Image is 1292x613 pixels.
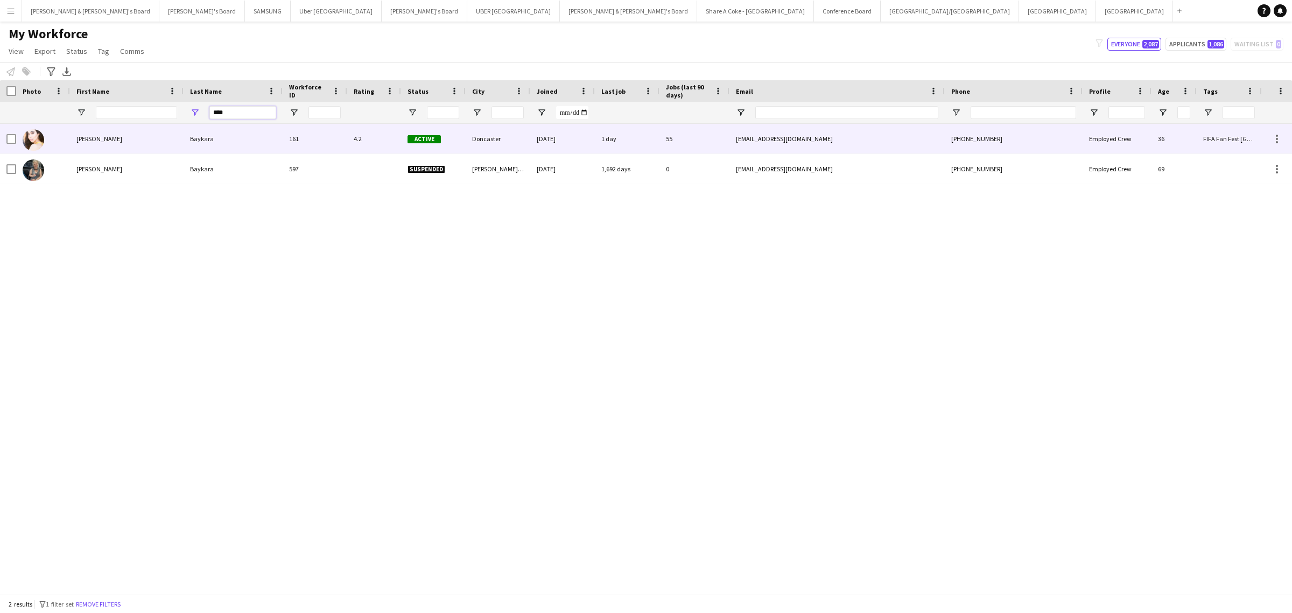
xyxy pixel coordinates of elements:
span: Suspended [408,165,445,173]
div: Doncaster [466,124,530,154]
span: Joined [537,87,558,95]
span: Profile [1089,87,1111,95]
input: Phone Filter Input [971,106,1076,119]
div: 597 [283,154,347,184]
a: Export [30,44,60,58]
button: Open Filter Menu [408,108,417,117]
span: 1 filter set [46,600,74,608]
span: View [9,46,24,56]
span: 1,086 [1207,40,1224,48]
div: [EMAIL_ADDRESS][DOMAIN_NAME] [729,154,945,184]
button: Open Filter Menu [190,108,200,117]
button: [PERSON_NAME] & [PERSON_NAME]'s Board [560,1,697,22]
span: Photo [23,87,41,95]
button: [GEOGRAPHIC_DATA] [1019,1,1096,22]
button: Open Filter Menu [1089,108,1099,117]
input: Tags Filter Input [1223,106,1255,119]
div: Baykara [184,154,283,184]
span: Last job [601,87,626,95]
span: Tag [98,46,109,56]
button: SAMSUNG [245,1,291,22]
button: Uber [GEOGRAPHIC_DATA] [291,1,382,22]
button: Open Filter Menu [472,108,482,117]
div: [DATE] [530,124,595,154]
div: 1,692 days [595,154,659,184]
input: Age Filter Input [1177,106,1190,119]
button: Open Filter Menu [537,108,546,117]
div: [PERSON_NAME] North [466,154,530,184]
div: 161 [283,124,347,154]
button: [PERSON_NAME]'s Board [159,1,245,22]
button: [PERSON_NAME] & [PERSON_NAME]'s Board [22,1,159,22]
div: 36 [1151,124,1197,154]
input: Status Filter Input [427,106,459,119]
input: Email Filter Input [755,106,938,119]
button: Remove filters [74,598,123,610]
a: View [4,44,28,58]
span: Export [34,46,55,56]
span: Workforce ID [289,83,328,99]
button: Open Filter Menu [76,108,86,117]
input: Joined Filter Input [556,106,588,119]
div: [PHONE_NUMBER] [945,154,1083,184]
button: Conference Board [814,1,881,22]
button: Applicants1,086 [1165,38,1226,51]
button: [GEOGRAPHIC_DATA] [1096,1,1173,22]
div: [DATE] [530,154,595,184]
button: Open Filter Menu [736,108,746,117]
div: [PHONE_NUMBER] [945,124,1083,154]
span: Comms [120,46,144,56]
div: 69 [1151,154,1197,184]
div: Baykara [184,124,283,154]
app-action-btn: Export XLSX [60,65,73,78]
button: [PERSON_NAME]'s Board [382,1,467,22]
div: [PERSON_NAME] [70,124,184,154]
a: Comms [116,44,149,58]
input: Profile Filter Input [1108,106,1145,119]
input: First Name Filter Input [96,106,177,119]
button: Open Filter Menu [1203,108,1213,117]
div: Employed Crew [1083,154,1151,184]
span: Status [66,46,87,56]
a: Tag [94,44,114,58]
span: 2,087 [1142,40,1159,48]
button: Open Filter Menu [1158,108,1168,117]
button: Open Filter Menu [289,108,299,117]
a: Status [62,44,92,58]
div: 0 [659,154,729,184]
span: Phone [951,87,970,95]
div: 1 day [595,124,659,154]
div: FIFA Fan Fest [GEOGRAPHIC_DATA], Google @ AO 2025, Grand Prix Hosts, [PERSON_NAME]-Posay, LRP @ G... [1197,124,1261,154]
div: 4.2 [347,124,401,154]
span: Last Name [190,87,222,95]
button: Share A Coke - [GEOGRAPHIC_DATA] [697,1,814,22]
span: Rating [354,87,374,95]
img: Bianca Baykara [23,129,44,151]
button: Everyone2,087 [1107,38,1161,51]
span: Jobs (last 90 days) [666,83,710,99]
button: [GEOGRAPHIC_DATA]/[GEOGRAPHIC_DATA] [881,1,1019,22]
div: [EMAIL_ADDRESS][DOMAIN_NAME] [729,124,945,154]
div: 55 [659,124,729,154]
span: Active [408,135,441,143]
input: Last Name Filter Input [209,106,276,119]
button: UBER [GEOGRAPHIC_DATA] [467,1,560,22]
button: Open Filter Menu [951,108,961,117]
input: Workforce ID Filter Input [308,106,341,119]
img: Olga Baykara [23,159,44,181]
span: Status [408,87,429,95]
input: City Filter Input [491,106,524,119]
span: Tags [1203,87,1218,95]
app-action-btn: Advanced filters [45,65,58,78]
span: City [472,87,484,95]
span: Email [736,87,753,95]
span: My Workforce [9,26,88,42]
div: Employed Crew [1083,124,1151,154]
div: [PERSON_NAME] [70,154,184,184]
span: First Name [76,87,109,95]
span: Age [1158,87,1169,95]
